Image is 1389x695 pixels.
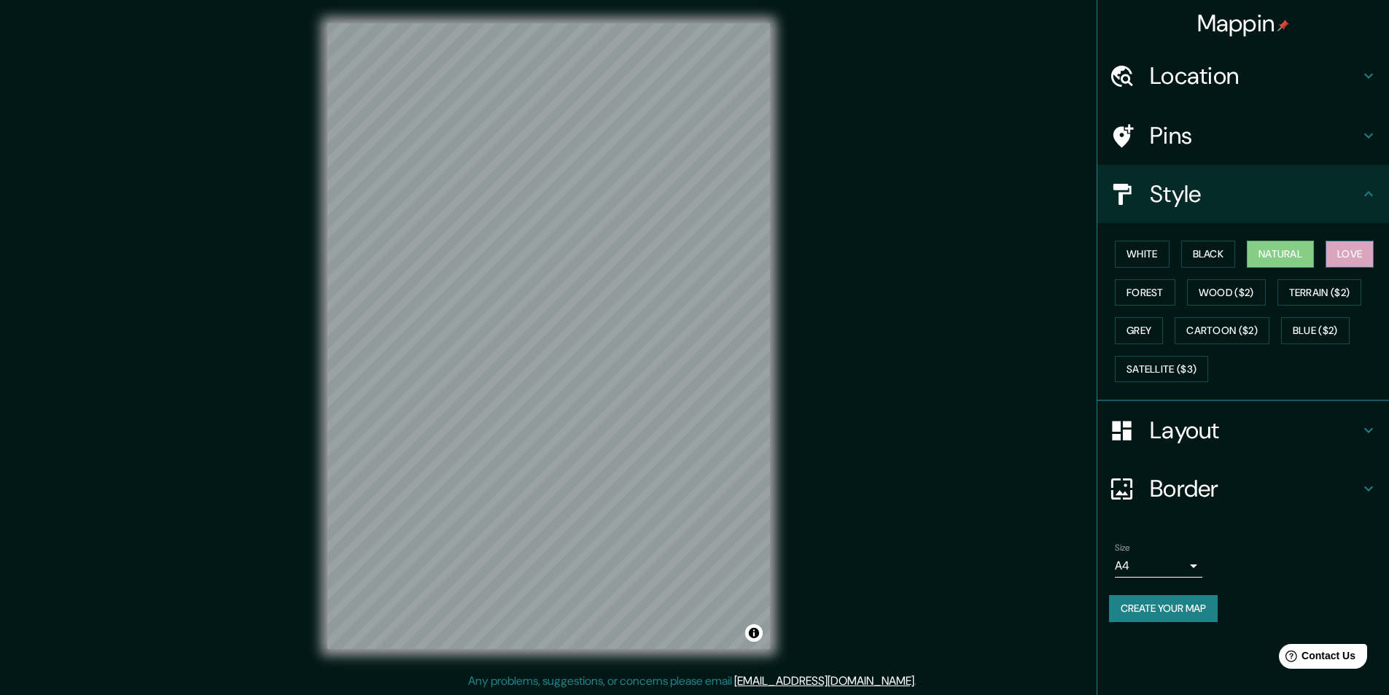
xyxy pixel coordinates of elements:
[1197,9,1290,38] h4: Mappin
[1259,638,1373,679] iframe: Help widget launcher
[1097,106,1389,165] div: Pins
[1150,474,1360,503] h4: Border
[745,624,763,642] button: Toggle attribution
[1150,61,1360,90] h4: Location
[1277,279,1362,306] button: Terrain ($2)
[1115,241,1170,268] button: White
[1097,401,1389,459] div: Layout
[1150,179,1360,209] h4: Style
[1115,542,1130,554] label: Size
[1150,416,1360,445] h4: Layout
[327,23,770,649] canvas: Map
[1326,241,1374,268] button: Love
[1175,317,1269,344] button: Cartoon ($2)
[1115,554,1202,578] div: A4
[1115,317,1163,344] button: Grey
[1181,241,1236,268] button: Black
[917,672,919,690] div: .
[1097,165,1389,223] div: Style
[468,672,917,690] p: Any problems, suggestions, or concerns please email .
[1150,121,1360,150] h4: Pins
[919,672,922,690] div: .
[1187,279,1266,306] button: Wood ($2)
[1281,317,1350,344] button: Blue ($2)
[1097,459,1389,518] div: Border
[1115,356,1208,383] button: Satellite ($3)
[1115,279,1175,306] button: Forest
[1109,595,1218,622] button: Create your map
[734,673,914,688] a: [EMAIL_ADDRESS][DOMAIN_NAME]
[1277,20,1289,31] img: pin-icon.png
[1097,47,1389,105] div: Location
[1247,241,1314,268] button: Natural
